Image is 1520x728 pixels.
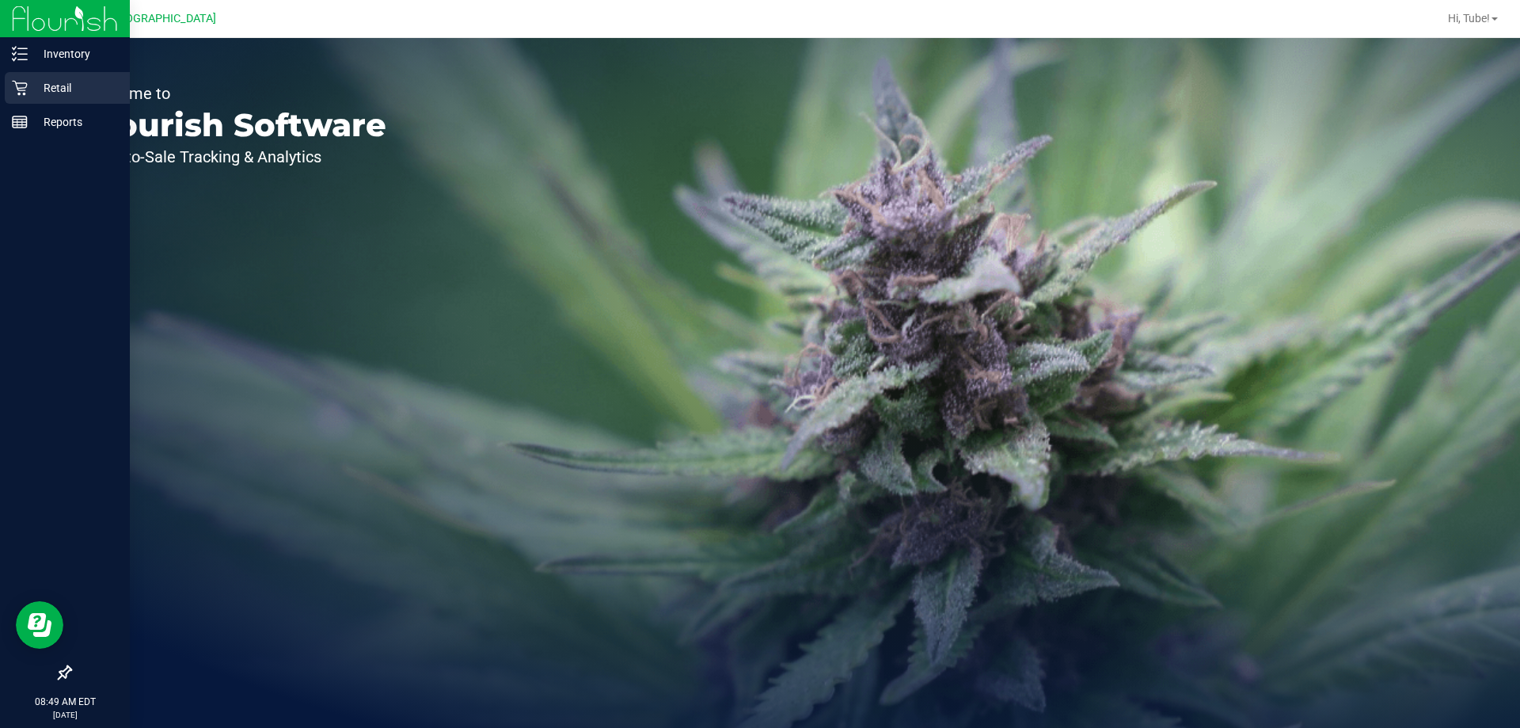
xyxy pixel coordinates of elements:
[28,44,123,63] p: Inventory
[12,114,28,130] inline-svg: Reports
[28,78,123,97] p: Retail
[7,709,123,721] p: [DATE]
[85,86,386,101] p: Welcome to
[16,601,63,649] iframe: Resource center
[85,109,386,141] p: Flourish Software
[28,112,123,131] p: Reports
[12,80,28,96] inline-svg: Retail
[1448,12,1490,25] span: Hi, Tube!
[108,12,216,25] span: [GEOGRAPHIC_DATA]
[7,695,123,709] p: 08:49 AM EDT
[12,46,28,62] inline-svg: Inventory
[85,149,386,165] p: Seed-to-Sale Tracking & Analytics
